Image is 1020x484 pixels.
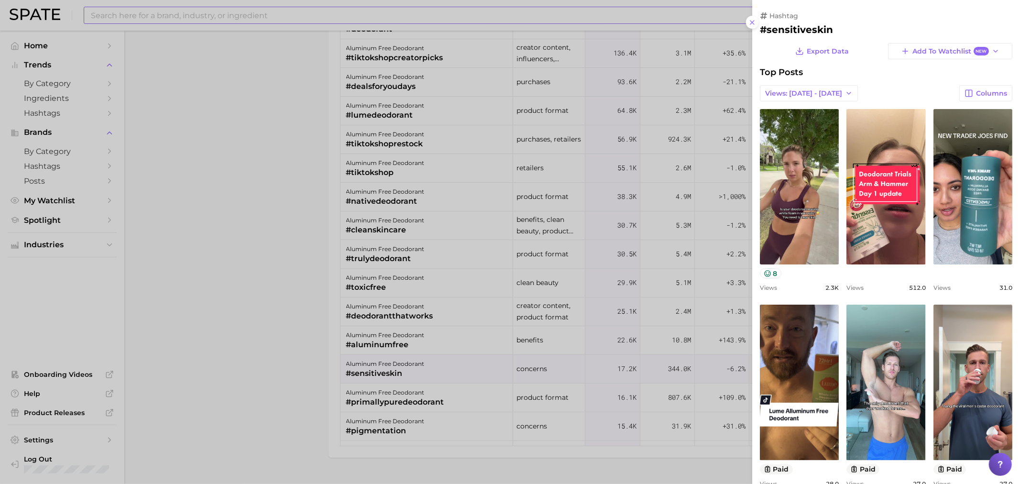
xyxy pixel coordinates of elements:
span: Add to Watchlist [912,47,988,56]
span: Views [846,284,864,291]
button: paid [760,464,793,474]
span: 31.0 [999,284,1012,291]
button: 8 [760,268,781,278]
span: Export Data [807,47,849,55]
span: Views [760,284,777,291]
span: 2.3k [825,284,839,291]
button: Columns [959,85,1012,101]
h2: #sensitiveskin [760,24,1012,35]
button: paid [846,464,879,474]
span: Top Posts [760,67,803,77]
span: Columns [976,89,1007,98]
span: Views [933,284,951,291]
button: Add to WatchlistNew [888,43,1012,59]
span: 512.0 [909,284,926,291]
button: Views: [DATE] - [DATE] [760,85,858,101]
span: New [974,47,989,56]
span: hashtag [769,11,798,20]
span: Views: [DATE] - [DATE] [765,89,842,98]
button: paid [933,464,966,474]
button: Export Data [793,43,851,59]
